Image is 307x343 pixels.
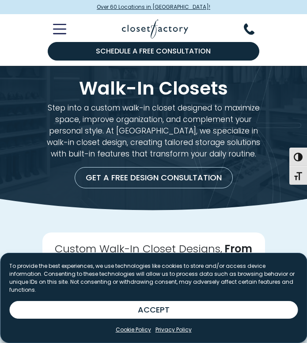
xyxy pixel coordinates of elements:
h1: Walk-In Closets [42,80,265,97]
a: Get a Free Design Consultation [75,167,233,188]
button: Toggle High Contrast [289,148,307,166]
span: Spectacular [144,251,216,272]
button: Toggle Font size [289,166,307,185]
a: Privacy Policy [155,326,192,334]
span: Custom Walk-In Closet Designs, [55,241,222,256]
img: Closet Factory Logo [122,19,188,38]
span: Over 60 Locations in [GEOGRAPHIC_DATA]! [97,3,210,11]
button: Phone Number [244,23,265,35]
a: Schedule a Free Consultation [48,42,259,61]
a: Cookie Policy [116,326,151,334]
button: ACCEPT [9,301,298,319]
button: Toggle Mobile Menu [42,24,66,34]
p: Step into a custom walk-in closet designed to maximize space, improve organization, and complemen... [42,103,265,160]
p: To provide the best experiences, we use technologies like cookies to store and/or access device i... [9,262,298,294]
